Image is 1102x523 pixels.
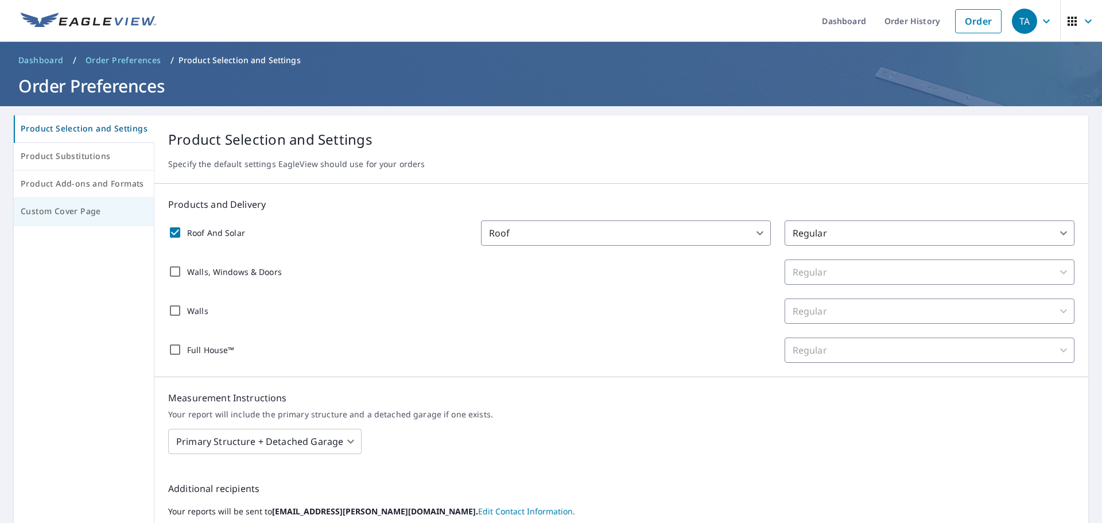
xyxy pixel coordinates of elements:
[21,177,147,191] span: Product Add-ons and Formats
[21,149,147,164] span: Product Substitutions
[168,197,1074,211] p: Products and Delivery
[187,227,245,239] p: Roof And Solar
[187,266,282,278] p: Walls, Windows & Doors
[86,55,161,66] span: Order Preferences
[21,13,156,30] img: EV Logo
[18,55,64,66] span: Dashboard
[785,220,1074,246] div: Regular
[272,506,478,517] b: [EMAIL_ADDRESS][PERSON_NAME][DOMAIN_NAME].
[168,409,1074,420] p: Your report will include the primary structure and a detached garage if one exists.
[478,506,575,517] a: EditContactInfo
[179,55,301,66] p: Product Selection and Settings
[785,299,1074,324] div: Regular
[187,344,234,356] p: Full House™
[481,220,771,246] div: Roof
[170,53,174,67] li: /
[21,122,148,136] span: Product Selection and Settings
[14,51,68,69] a: Dashboard
[168,505,1074,518] label: Your reports will be sent to
[21,204,147,219] span: Custom Cover Page
[14,115,154,226] div: tab-list
[168,391,1074,405] p: Measurement Instructions
[168,159,1074,169] p: Specify the default settings EagleView should use for your orders
[73,53,76,67] li: /
[187,305,208,317] p: Walls
[14,74,1088,98] h1: Order Preferences
[168,129,1074,150] p: Product Selection and Settings
[14,51,1088,69] nav: breadcrumb
[785,259,1074,285] div: Regular
[785,338,1074,363] div: Regular
[168,425,362,458] div: Primary Structure + Detached Garage
[955,9,1002,33] a: Order
[81,51,166,69] a: Order Preferences
[168,482,1074,495] p: Additional recipients
[1012,9,1037,34] div: TA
